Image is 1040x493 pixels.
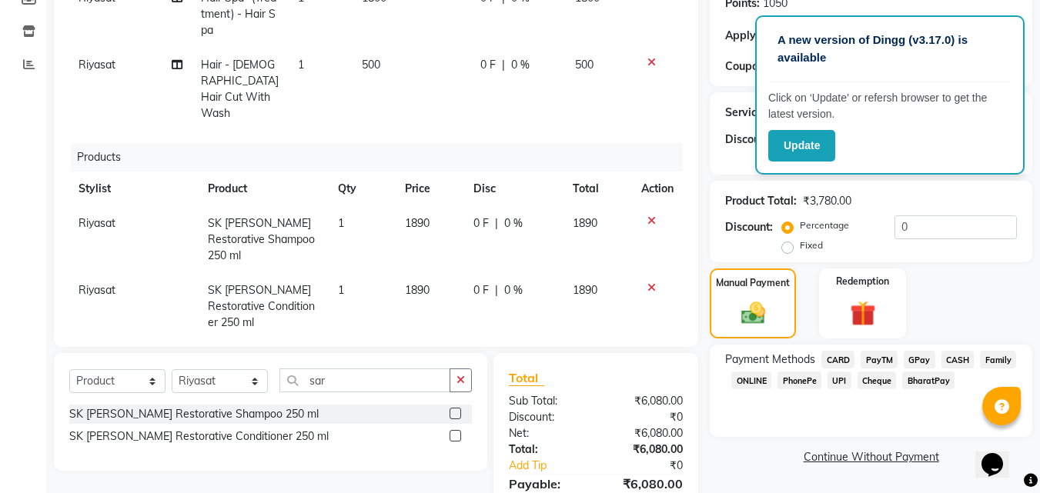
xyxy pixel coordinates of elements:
img: _gift.svg [842,298,884,329]
span: GPay [904,351,935,368]
span: Riyasat [79,216,115,230]
div: ₹3,780.00 [803,193,851,209]
button: Update [768,130,835,162]
div: Payable: [497,475,596,493]
div: ₹6,080.00 [596,425,694,441]
span: 0 % [504,215,523,232]
span: | [502,57,505,73]
span: Total [509,370,544,386]
div: Discount: [725,132,773,148]
div: ₹6,080.00 [596,441,694,458]
span: Family [980,351,1016,368]
div: Net: [497,425,596,441]
th: Action [632,172,683,206]
span: | [495,215,498,232]
p: Click on ‘Update’ or refersh browser to get the latest version. [768,90,1012,122]
span: 1890 [573,216,597,230]
span: 1890 [573,283,597,297]
span: PhonePe [777,371,821,389]
span: PayTM [861,351,898,368]
span: Payment Methods [725,351,815,368]
div: Discount: [725,219,773,235]
div: Total: [497,441,596,458]
span: Cheque [858,371,897,389]
div: Service Total: [725,105,795,121]
div: SK [PERSON_NAME] Restorative Conditioner 250 ml [69,428,329,445]
span: CASH [941,351,975,368]
div: Products [71,143,694,172]
label: Manual Payment [716,276,790,290]
label: Percentage [800,218,849,232]
span: 0 % [511,57,530,73]
span: UPI [828,371,851,389]
div: Apply Discount [725,28,822,44]
span: Hair - [DEMOGRAPHIC_DATA] Hair Cut With Wash [201,58,279,120]
div: Sub Total: [497,393,596,409]
span: 500 [575,58,594,72]
div: SK [PERSON_NAME] Restorative Shampoo 250 ml [69,406,319,422]
div: ₹6,080.00 [596,475,694,493]
span: 1 [338,216,344,230]
span: 0 F [473,282,489,298]
label: Redemption [836,275,889,288]
span: | [495,282,498,298]
div: Coupon Code [725,58,822,75]
th: Disc [464,172,563,206]
img: _cash.svg [734,299,773,327]
div: Discount: [497,409,596,425]
th: Stylist [69,172,199,206]
span: SK [PERSON_NAME] Restorative Conditioner 250 ml [208,283,315,329]
div: ₹0 [596,409,694,425]
p: A new version of Dingg (v3.17.0) is available [777,32,1002,66]
th: Price [396,172,464,206]
span: 0 % [504,282,523,298]
span: 1890 [405,216,430,230]
a: Continue Without Payment [713,449,1029,465]
div: ₹0 [613,458,695,474]
span: Riyasat [79,58,115,72]
th: Total [563,172,633,206]
span: 0 F [480,57,496,73]
span: ONLINE [731,371,771,389]
input: Search or Scan [279,368,450,392]
a: Add Tip [497,458,612,474]
span: CARD [821,351,854,368]
iframe: chat widget [975,431,1025,478]
span: SK [PERSON_NAME] Restorative Shampoo 250 ml [208,216,315,262]
span: 500 [362,58,380,72]
th: Qty [329,172,396,206]
div: ₹6,080.00 [596,393,694,409]
span: 1890 [405,283,430,297]
span: 1 [338,283,344,297]
div: Product Total: [725,193,797,209]
span: 1 [298,58,304,72]
span: 0 F [473,215,489,232]
th: Product [199,172,329,206]
span: BharatPay [902,371,955,389]
span: Riyasat [79,283,115,297]
label: Fixed [800,238,823,252]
